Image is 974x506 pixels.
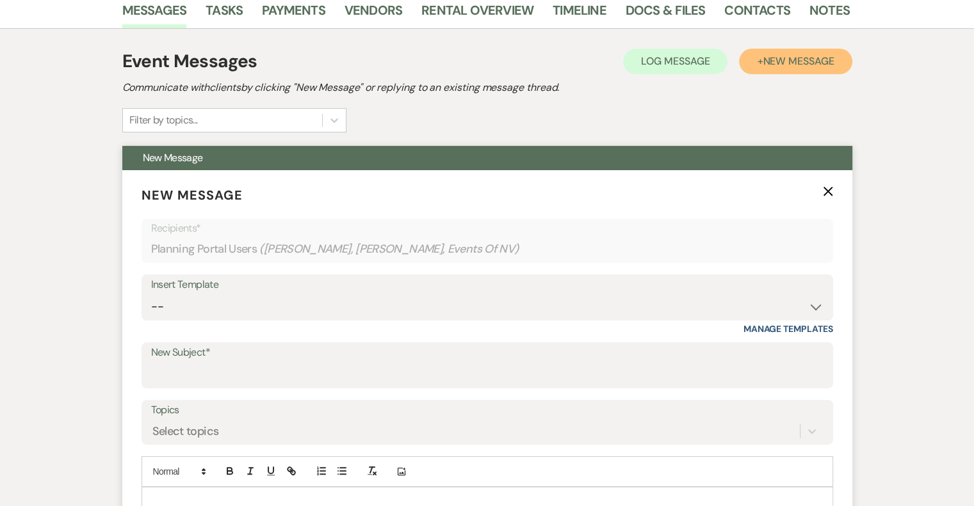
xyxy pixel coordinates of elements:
span: New Message [142,187,243,203]
button: +New Message [739,49,852,74]
h2: Communicate with clients by clicking "New Message" or replying to an existing message thread. [122,80,852,95]
span: Log Message [641,54,710,68]
button: Log Message [623,49,727,74]
div: Select topics [152,423,219,440]
span: New Message [143,151,203,164]
p: Recipients* [151,220,824,237]
h1: Event Messages [122,48,257,75]
label: Topics [151,401,824,420]
label: New Subject* [151,344,824,362]
span: New Message [763,54,834,68]
div: Planning Portal Users [151,237,824,262]
a: Manage Templates [743,323,833,335]
div: Insert Template [151,276,824,294]
div: Filter by topics... [129,113,198,128]
span: ( [PERSON_NAME], [PERSON_NAME], Events Of NV ) [259,241,519,258]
